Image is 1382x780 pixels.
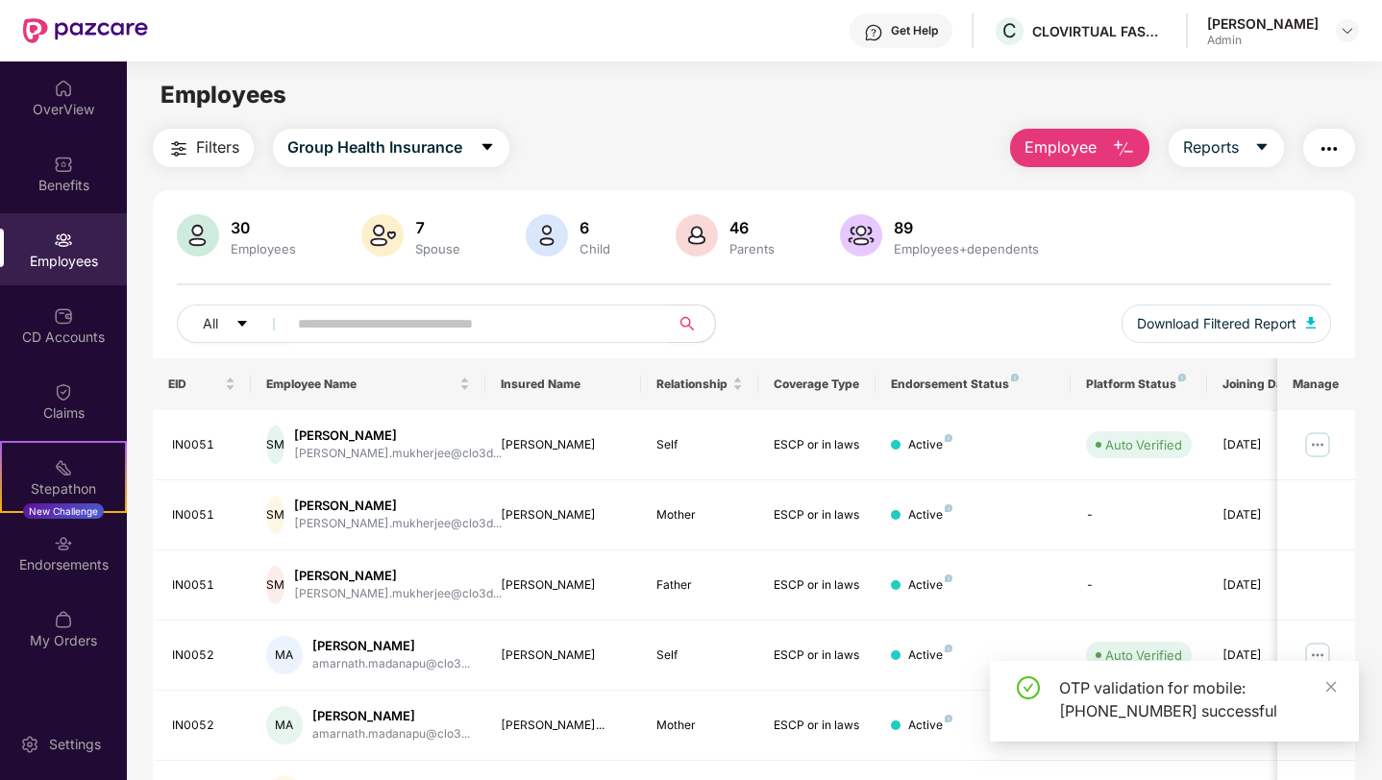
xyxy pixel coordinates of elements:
[656,436,743,454] div: Self
[1340,23,1355,38] img: svg+xml;base64,PHN2ZyBpZD0iRHJvcGRvd24tMzJ4MzIiIHhtbG5zPSJodHRwOi8vd3d3LnczLm9yZy8yMDAwL3N2ZyIgd2...
[501,436,627,454] div: [PERSON_NAME]
[656,576,743,595] div: Father
[294,585,502,603] div: [PERSON_NAME].mukherjee@clo3d...
[1105,646,1182,665] div: Auto Verified
[266,706,303,744] div: MA
[1183,135,1239,159] span: Reports
[501,576,627,595] div: [PERSON_NAME]
[153,358,251,410] th: EID
[1178,374,1186,381] img: svg+xml;base64,PHN2ZyB4bWxucz0iaHR0cDovL3d3dy53My5vcmcvMjAwMC9zdmciIHdpZHRoPSI4IiBoZWlnaHQ9IjgiIH...
[273,129,509,167] button: Group Health Insurancecaret-down
[294,427,502,445] div: [PERSON_NAME]
[177,305,294,343] button: Allcaret-down
[411,241,464,256] div: Spouse
[908,717,952,735] div: Active
[251,358,485,410] th: Employee Name
[1222,646,1309,665] div: [DATE]
[576,241,614,256] div: Child
[945,504,952,512] img: svg+xml;base64,PHN2ZyB4bWxucz0iaHR0cDovL3d3dy53My5vcmcvMjAwMC9zdmciIHdpZHRoPSI4IiBoZWlnaHQ9IjgiIH...
[840,214,882,256] img: svg+xml;base64,PHN2ZyB4bWxucz0iaHR0cDovL3d3dy53My5vcmcvMjAwMC9zdmciIHhtbG5zOnhsaW5rPSJodHRwOi8vd3...
[361,214,404,256] img: svg+xml;base64,PHN2ZyB4bWxucz0iaHR0cDovL3d3dy53My5vcmcvMjAwMC9zdmciIHhtbG5zOnhsaW5rPSJodHRwOi8vd3...
[945,645,952,652] img: svg+xml;base64,PHN2ZyB4bWxucz0iaHR0cDovL3d3dy53My5vcmcvMjAwMC9zdmciIHdpZHRoPSI4IiBoZWlnaHQ9IjgiIH...
[1302,429,1333,460] img: manageButton
[23,18,148,43] img: New Pazcare Logo
[411,218,464,237] div: 7
[160,81,286,109] span: Employees
[266,496,284,534] div: SM
[945,434,952,442] img: svg+xml;base64,PHN2ZyB4bWxucz0iaHR0cDovL3d3dy53My5vcmcvMjAwMC9zdmciIHdpZHRoPSI4IiBoZWlnaHQ9IjgiIH...
[1059,676,1336,722] div: OTP validation for mobile: [PHONE_NUMBER] successful
[1071,550,1207,621] td: -
[774,646,860,665] div: ESCP or in laws
[480,139,495,157] span: caret-down
[1222,576,1309,595] div: [DATE]
[203,313,218,334] span: All
[774,436,860,454] div: ESCP or in laws
[1207,14,1319,33] div: [PERSON_NAME]
[23,503,104,519] div: New Challenge
[890,241,1043,256] div: Employees+dependents
[172,506,235,524] div: IN0051
[668,316,705,331] span: search
[726,218,778,237] div: 46
[167,137,190,160] img: svg+xml;base64,PHN2ZyB4bWxucz0iaHR0cDovL3d3dy53My5vcmcvMjAwMC9zdmciIHdpZHRoPSIyNCIgaGVpZ2h0PSIyNC...
[54,231,73,250] img: svg+xml;base64,PHN2ZyBpZD0iRW1wbG95ZWVzIiB4bWxucz0iaHR0cDovL3d3dy53My5vcmcvMjAwMC9zdmciIHdpZHRoPS...
[908,646,952,665] div: Active
[1105,435,1182,454] div: Auto Verified
[168,377,221,392] span: EID
[153,129,254,167] button: Filters
[172,646,235,665] div: IN0052
[20,735,39,754] img: svg+xml;base64,PHN2ZyBpZD0iU2V0dGluZy0yMHgyMCIgeG1sbnM9Imh0dHA6Ly93d3cudzMub3JnLzIwMDAvc3ZnIiB3aW...
[266,377,456,392] span: Employee Name
[196,135,239,159] span: Filters
[864,23,883,42] img: svg+xml;base64,PHN2ZyBpZD0iSGVscC0zMngzMiIgeG1sbnM9Imh0dHA6Ly93d3cudzMub3JnLzIwMDAvc3ZnIiB3aWR0aD...
[908,576,952,595] div: Active
[1207,33,1319,48] div: Admin
[726,241,778,256] div: Parents
[774,717,860,735] div: ESCP or in laws
[485,358,642,410] th: Insured Name
[1324,680,1338,694] span: close
[1277,358,1355,410] th: Manage
[227,218,300,237] div: 30
[576,218,614,237] div: 6
[1032,22,1167,40] div: CLOVIRTUAL FASHION PRIVATE LIMITED
[266,426,284,464] div: SM
[945,574,952,582] img: svg+xml;base64,PHN2ZyB4bWxucz0iaHR0cDovL3d3dy53My5vcmcvMjAwMC9zdmciIHdpZHRoPSI4IiBoZWlnaHQ9IjgiIH...
[1302,640,1333,670] img: manageButton
[1024,135,1097,159] span: Employee
[1122,305,1331,343] button: Download Filtered Report
[656,646,743,665] div: Self
[294,445,502,463] div: [PERSON_NAME].mukherjee@clo3d...
[501,717,627,735] div: [PERSON_NAME]...
[758,358,876,410] th: Coverage Type
[54,534,73,553] img: svg+xml;base64,PHN2ZyBpZD0iRW5kb3JzZW1lbnRzIiB4bWxucz0iaHR0cDovL3d3dy53My5vcmcvMjAwMC9zdmciIHdpZH...
[908,436,952,454] div: Active
[312,707,470,725] div: [PERSON_NAME]
[1010,129,1149,167] button: Employee
[312,637,470,655] div: [PERSON_NAME]
[668,305,716,343] button: search
[501,506,627,524] div: [PERSON_NAME]
[1137,313,1296,334] span: Download Filtered Report
[1222,436,1309,454] div: [DATE]
[54,306,73,326] img: svg+xml;base64,PHN2ZyBpZD0iQ0RfQWNjb3VudHMiIGRhdGEtbmFtZT0iQ0QgQWNjb3VudHMiIHhtbG5zPSJodHRwOi8vd3...
[1207,358,1324,410] th: Joining Date
[1011,374,1019,381] img: svg+xml;base64,PHN2ZyB4bWxucz0iaHR0cDovL3d3dy53My5vcmcvMjAwMC9zdmciIHdpZHRoPSI4IiBoZWlnaHQ9IjgiIH...
[1222,506,1309,524] div: [DATE]
[1169,129,1284,167] button: Reportscaret-down
[54,610,73,629] img: svg+xml;base64,PHN2ZyBpZD0iTXlfT3JkZXJzIiBkYXRhLW5hbWU9Ik15IE9yZGVycyIgeG1sbnM9Imh0dHA6Ly93d3cudz...
[1112,137,1135,160] img: svg+xml;base64,PHN2ZyB4bWxucz0iaHR0cDovL3d3dy53My5vcmcvMjAwMC9zdmciIHhtbG5zOnhsaW5rPSJodHRwOi8vd3...
[908,506,952,524] div: Active
[54,155,73,174] img: svg+xml;base64,PHN2ZyBpZD0iQmVuZWZpdHMiIHhtbG5zPSJodHRwOi8vd3d3LnczLm9yZy8yMDAwL3N2ZyIgd2lkdGg9Ij...
[54,79,73,98] img: svg+xml;base64,PHN2ZyBpZD0iSG9tZSIgeG1sbnM9Imh0dHA6Ly93d3cudzMub3JnLzIwMDAvc3ZnIiB3aWR0aD0iMjAiIG...
[945,715,952,722] img: svg+xml;base64,PHN2ZyB4bWxucz0iaHR0cDovL3d3dy53My5vcmcvMjAwMC9zdmciIHdpZHRoPSI4IiBoZWlnaHQ9IjgiIH...
[501,646,627,665] div: [PERSON_NAME]
[235,317,249,332] span: caret-down
[43,735,107,754] div: Settings
[891,23,938,38] div: Get Help
[526,214,568,256] img: svg+xml;base64,PHN2ZyB4bWxucz0iaHR0cDovL3d3dy53My5vcmcvMjAwMC9zdmciIHhtbG5zOnhsaW5rPSJodHRwOi8vd3...
[641,358,758,410] th: Relationship
[312,725,470,743] div: amarnath.madanapu@clo3...
[1306,317,1316,329] img: svg+xml;base64,PHN2ZyB4bWxucz0iaHR0cDovL3d3dy53My5vcmcvMjAwMC9zdmciIHhtbG5zOnhsaW5rPSJodHRwOi8vd3...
